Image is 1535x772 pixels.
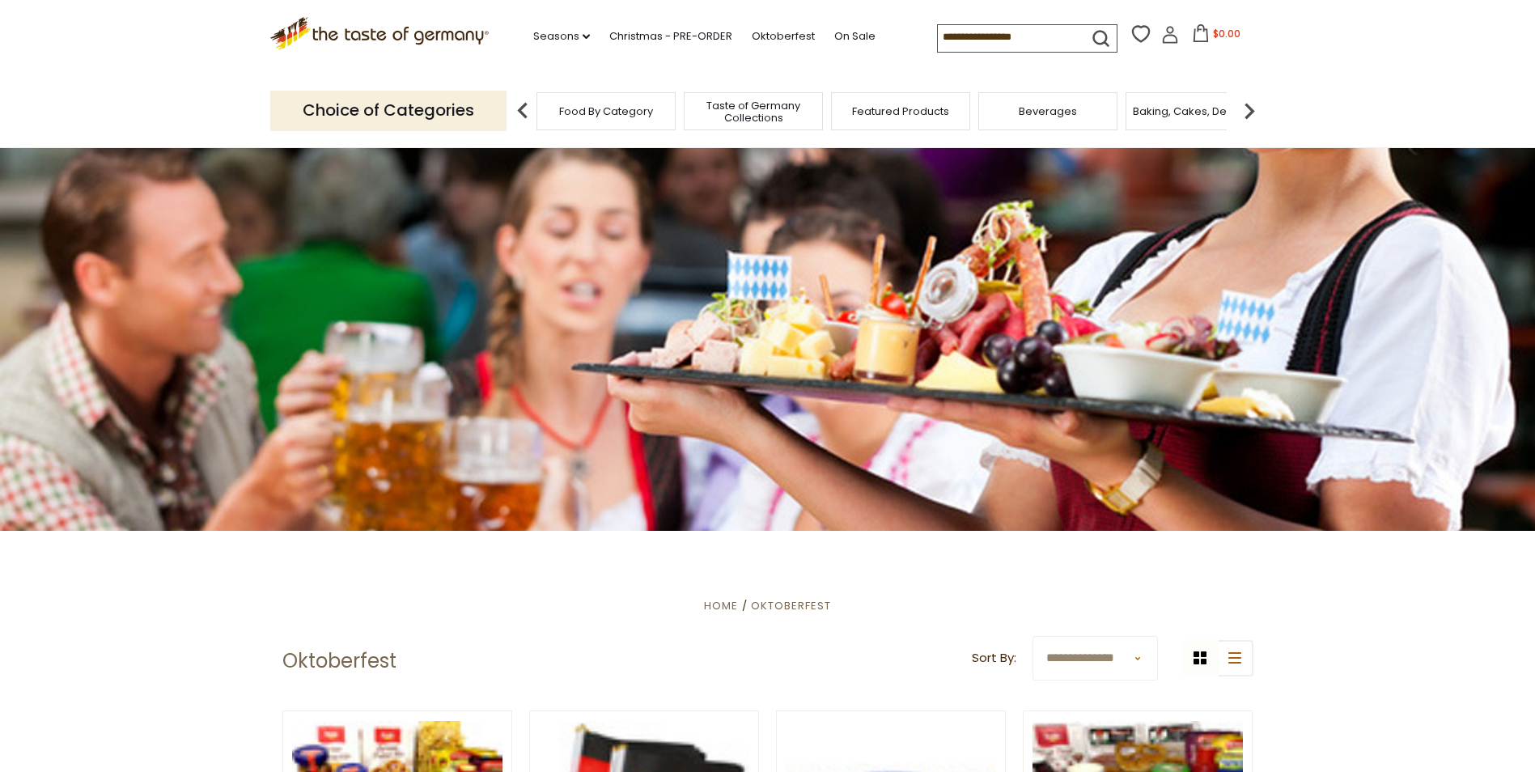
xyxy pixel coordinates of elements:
[751,598,831,613] a: Oktoberfest
[282,649,396,673] h1: Oktoberfest
[270,91,507,130] p: Choice of Categories
[704,598,738,613] a: Home
[507,95,539,127] img: previous arrow
[689,100,818,124] a: Taste of Germany Collections
[559,105,653,117] a: Food By Category
[1213,27,1240,40] span: $0.00
[1233,95,1266,127] img: next arrow
[1133,105,1258,117] a: Baking, Cakes, Desserts
[1019,105,1077,117] a: Beverages
[972,648,1016,668] label: Sort By:
[752,28,815,45] a: Oktoberfest
[834,28,876,45] a: On Sale
[609,28,732,45] a: Christmas - PRE-ORDER
[533,28,590,45] a: Seasons
[852,105,949,117] a: Featured Products
[1182,24,1251,49] button: $0.00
